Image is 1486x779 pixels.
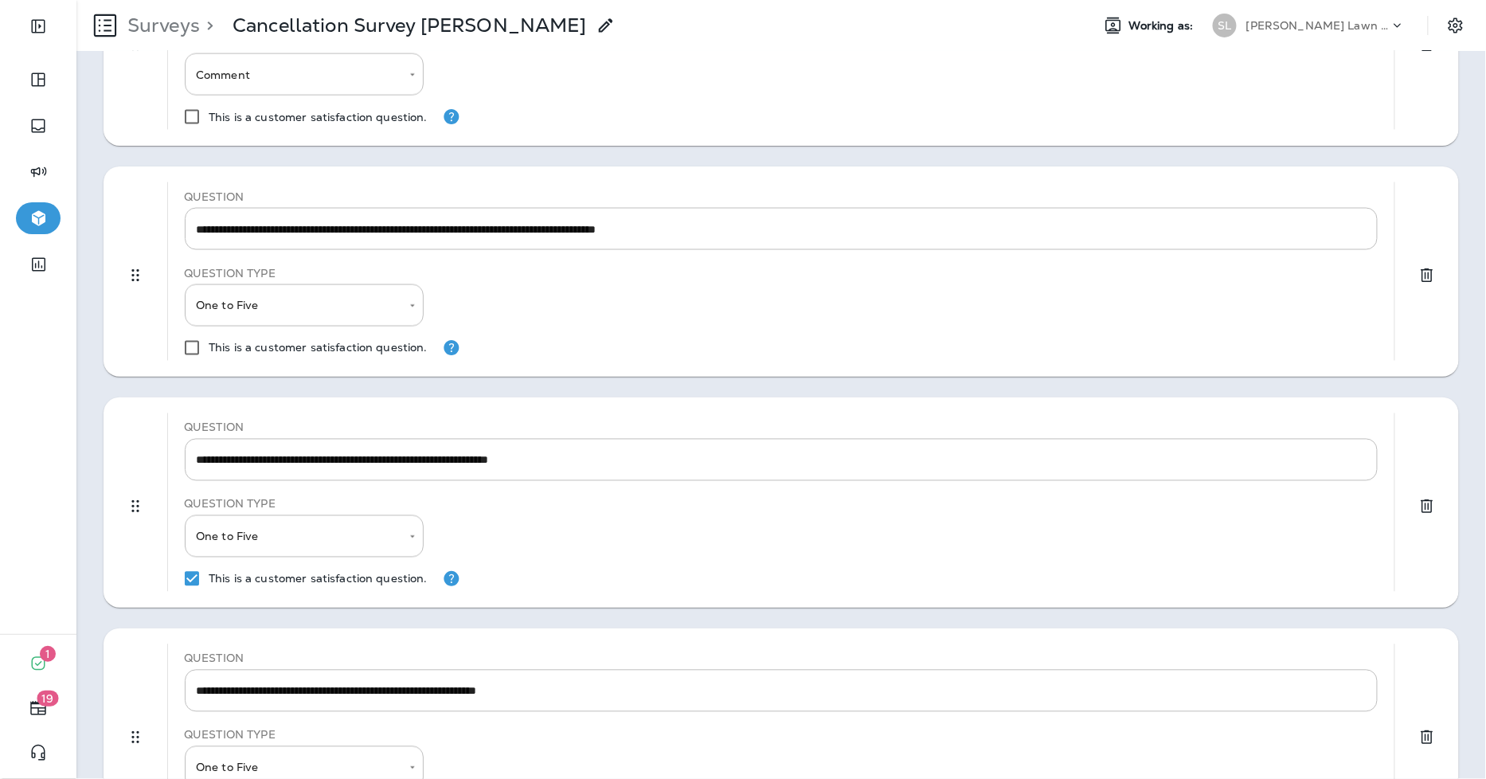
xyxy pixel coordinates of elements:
[40,646,56,662] span: 1
[209,111,428,123] p: This is a customer satisfaction question.
[184,729,423,742] p: QUESTION TYPE
[1213,14,1237,37] div: SL
[16,648,61,679] button: 1
[1411,260,1443,292] button: Delete question
[436,563,467,595] button: This is a customer satisfaction question.
[1411,491,1443,523] button: Delete question
[200,14,213,37] p: >
[119,491,151,523] button: Drag to reorder questions
[184,498,423,511] p: QUESTION TYPE
[233,14,587,37] div: Cancellation Survey Schendel
[184,267,423,280] p: QUESTION TYPE
[1129,19,1197,33] span: Working as:
[119,722,151,754] button: Drag to reorder questions
[1411,722,1443,754] button: Delete question
[209,342,428,354] p: This is a customer satisfaction question.
[1441,11,1470,40] button: Settings
[121,14,200,37] p: Surveys
[37,691,59,707] span: 19
[16,10,61,42] button: Expand Sidebar
[233,14,587,37] p: Cancellation Survey [PERSON_NAME]
[436,101,467,133] button: This is a customer satisfaction question.
[184,652,1378,665] p: QUESTION
[436,332,467,364] button: This is a customer satisfaction question.
[185,53,424,96] div: Comment
[119,260,151,292] button: Drag to reorder questions
[16,692,61,724] button: 19
[209,573,428,585] p: This is a customer satisfaction question.
[1246,19,1390,32] p: [PERSON_NAME] Lawn & Landscape
[185,284,424,327] div: One to Five
[184,421,1378,434] p: QUESTION
[185,515,424,558] div: One to Five
[184,190,1378,203] p: QUESTION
